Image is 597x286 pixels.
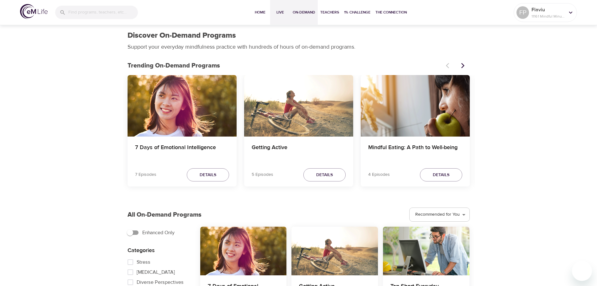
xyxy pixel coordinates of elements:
button: Details [187,168,229,182]
iframe: Button to launch messaging window [572,261,592,281]
p: 4 Episodes [368,171,390,178]
span: [MEDICAL_DATA] [137,268,175,276]
button: 7 Days of Emotional Intelligence [128,75,237,137]
span: Diverse Perspectives [137,278,184,286]
p: 7 Episodes [135,171,156,178]
div: FP [516,6,529,19]
button: Ten Short Everyday Mindfulness Practices [383,227,469,275]
button: Details [420,168,462,182]
span: On-Demand [293,9,315,16]
span: Details [316,171,333,179]
button: Details [303,168,346,182]
h1: Discover On-Demand Programs [128,31,236,40]
h4: 7 Days of Emotional Intelligence [135,144,229,159]
span: Live [273,9,288,16]
p: Categories [128,246,190,255]
button: 7 Days of Emotional Intelligence [200,227,287,275]
button: Next items [456,59,470,73]
span: Stress [137,258,150,266]
h4: Getting Active [252,144,346,159]
span: Details [200,171,216,179]
p: Flaviu [532,6,565,13]
p: 11161 Mindful Minutes [532,13,565,19]
button: Mindful Eating: A Path to Well-being [361,75,470,137]
p: Trending On-Demand Programs [128,61,442,70]
h4: Mindful Eating: A Path to Well-being [368,144,462,159]
span: Details [433,171,449,179]
p: All On-Demand Programs [128,210,202,219]
input: Find programs, teachers, etc... [68,6,138,19]
button: Getting Active [291,227,378,275]
img: logo [20,4,48,19]
span: 1% Challenge [344,9,370,16]
p: Support your everyday mindfulness practice with hundreds of hours of on-demand programs. [128,43,363,51]
span: Enhanced Only [142,229,175,236]
span: The Connection [375,9,407,16]
span: Teachers [320,9,339,16]
button: Getting Active [244,75,353,137]
p: 5 Episodes [252,171,273,178]
span: Home [253,9,268,16]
